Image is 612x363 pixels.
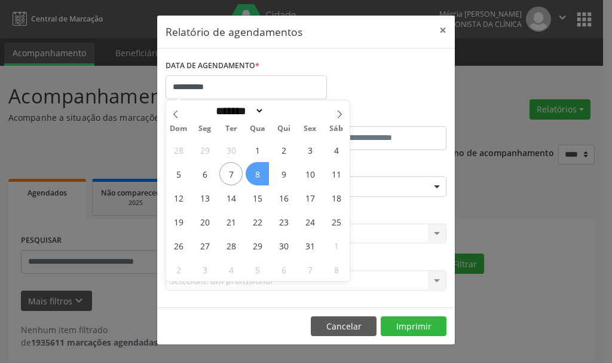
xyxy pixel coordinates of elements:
span: Outubro 23, 2025 [272,210,295,233]
label: ATÉ [309,108,446,126]
span: Outubro 9, 2025 [272,162,295,185]
h5: Relatório de agendamentos [166,24,302,39]
span: Qui [271,125,297,133]
button: Close [431,16,455,45]
span: Outubro 5, 2025 [167,162,190,185]
span: Outubro 19, 2025 [167,210,190,233]
span: Qua [244,125,271,133]
span: Outubro 11, 2025 [325,162,348,185]
span: Novembro 2, 2025 [167,258,190,281]
span: Outubro 4, 2025 [325,138,348,161]
label: DATA DE AGENDAMENTO [166,57,259,75]
input: Year [264,105,304,117]
span: Novembro 5, 2025 [246,258,269,281]
span: Ter [218,125,244,133]
button: Cancelar [311,316,377,337]
span: Sex [297,125,323,133]
span: Novembro 3, 2025 [193,258,216,281]
span: Outubro 3, 2025 [298,138,322,161]
span: Dom [166,125,192,133]
span: Outubro 18, 2025 [325,186,348,209]
span: Outubro 6, 2025 [193,162,216,185]
span: Outubro 31, 2025 [298,234,322,257]
span: Outubro 26, 2025 [167,234,190,257]
span: Outubro 7, 2025 [219,162,243,185]
span: Outubro 1, 2025 [246,138,269,161]
span: Outubro 30, 2025 [272,234,295,257]
span: Outubro 2, 2025 [272,138,295,161]
span: Sáb [323,125,350,133]
span: Outubro 17, 2025 [298,186,322,209]
span: Novembro 1, 2025 [325,234,348,257]
select: Month [212,105,264,117]
span: Outubro 13, 2025 [193,186,216,209]
span: Seg [192,125,218,133]
span: Outubro 10, 2025 [298,162,322,185]
span: Outubro 14, 2025 [219,186,243,209]
span: Setembro 28, 2025 [167,138,190,161]
span: Outubro 27, 2025 [193,234,216,257]
span: Outubro 22, 2025 [246,210,269,233]
span: Outubro 24, 2025 [298,210,322,233]
span: Outubro 12, 2025 [167,186,190,209]
span: Outubro 8, 2025 [246,162,269,185]
span: Outubro 21, 2025 [219,210,243,233]
span: Novembro 4, 2025 [219,258,243,281]
span: Outubro 20, 2025 [193,210,216,233]
span: Outubro 15, 2025 [246,186,269,209]
span: Setembro 30, 2025 [219,138,243,161]
span: Novembro 8, 2025 [325,258,348,281]
span: Novembro 7, 2025 [298,258,322,281]
span: Outubro 25, 2025 [325,210,348,233]
span: Novembro 6, 2025 [272,258,295,281]
span: Outubro 29, 2025 [246,234,269,257]
span: Setembro 29, 2025 [193,138,216,161]
button: Imprimir [381,316,446,337]
span: Outubro 16, 2025 [272,186,295,209]
span: Outubro 28, 2025 [219,234,243,257]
